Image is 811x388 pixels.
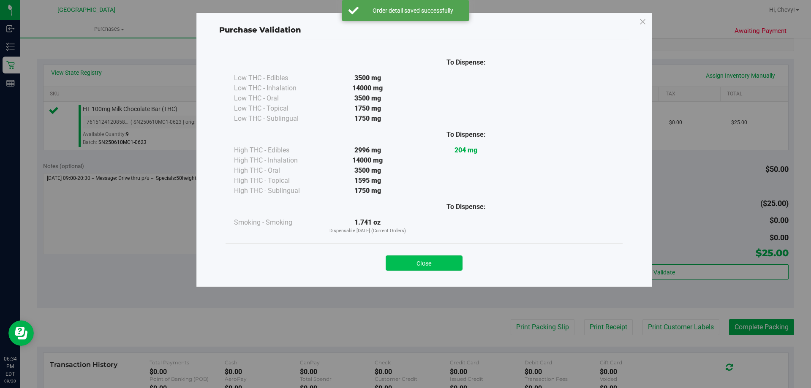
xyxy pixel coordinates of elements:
div: 1750 mg [318,103,417,114]
strong: 204 mg [454,146,477,154]
div: To Dispense: [417,57,515,68]
div: 14000 mg [318,83,417,93]
div: High THC - Oral [234,166,318,176]
div: 3500 mg [318,73,417,83]
div: High THC - Topical [234,176,318,186]
div: To Dispense: [417,202,515,212]
div: 2996 mg [318,145,417,155]
div: High THC - Edibles [234,145,318,155]
div: Low THC - Oral [234,93,318,103]
div: Low THC - Sublingual [234,114,318,124]
span: Purchase Validation [219,25,301,35]
div: Low THC - Inhalation [234,83,318,93]
div: 1595 mg [318,176,417,186]
div: 3500 mg [318,93,417,103]
div: Low THC - Edibles [234,73,318,83]
iframe: Resource center [8,320,34,346]
div: High THC - Sublingual [234,186,318,196]
div: Smoking - Smoking [234,217,318,228]
div: 1750 mg [318,114,417,124]
div: High THC - Inhalation [234,155,318,166]
div: 1.741 oz [318,217,417,235]
p: Dispensable [DATE] (Current Orders) [318,228,417,235]
div: 3500 mg [318,166,417,176]
div: 1750 mg [318,186,417,196]
div: To Dispense: [417,130,515,140]
div: Low THC - Topical [234,103,318,114]
button: Close [386,255,463,271]
div: Order detail saved successfully [363,6,463,15]
div: 14000 mg [318,155,417,166]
